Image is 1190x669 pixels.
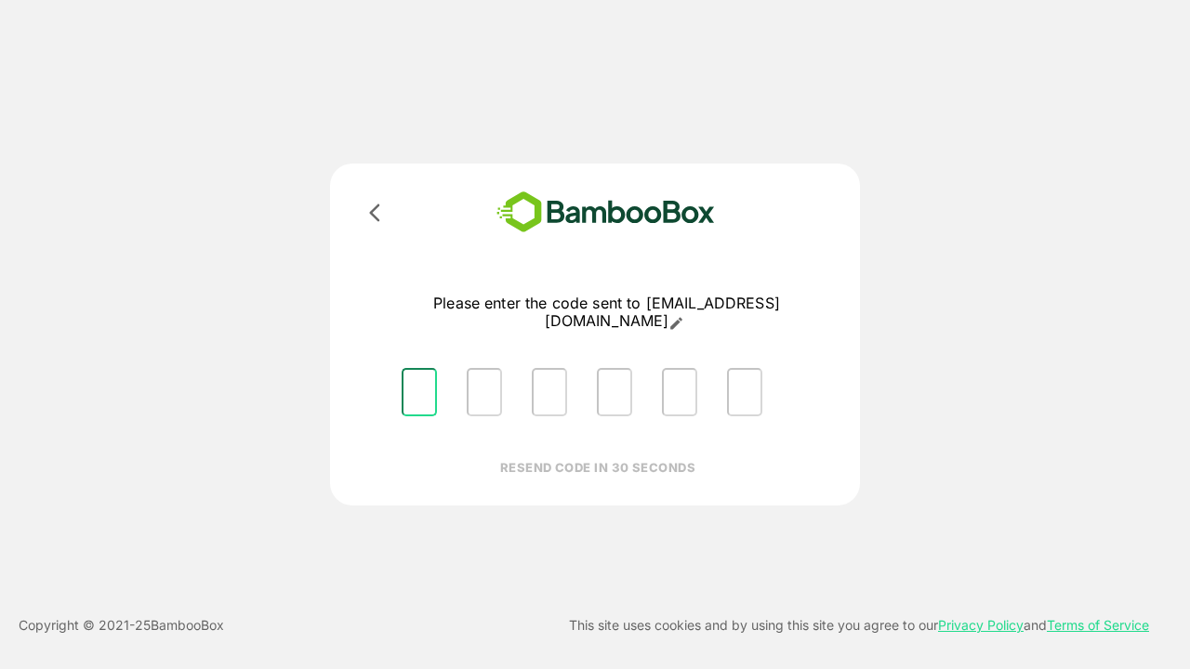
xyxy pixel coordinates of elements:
input: Please enter OTP character 3 [532,368,567,416]
p: This site uses cookies and by using this site you agree to our and [569,614,1149,636]
input: Please enter OTP character 2 [467,368,502,416]
img: bamboobox [469,186,742,239]
input: Please enter OTP character 6 [727,368,762,416]
a: Terms of Service [1047,617,1149,633]
p: Please enter the code sent to [EMAIL_ADDRESS][DOMAIN_NAME] [387,295,826,331]
input: Please enter OTP character 4 [597,368,632,416]
a: Privacy Policy [938,617,1024,633]
input: Please enter OTP character 5 [662,368,697,416]
p: Copyright © 2021- 25 BambooBox [19,614,224,636]
input: Please enter OTP character 1 [402,368,437,416]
